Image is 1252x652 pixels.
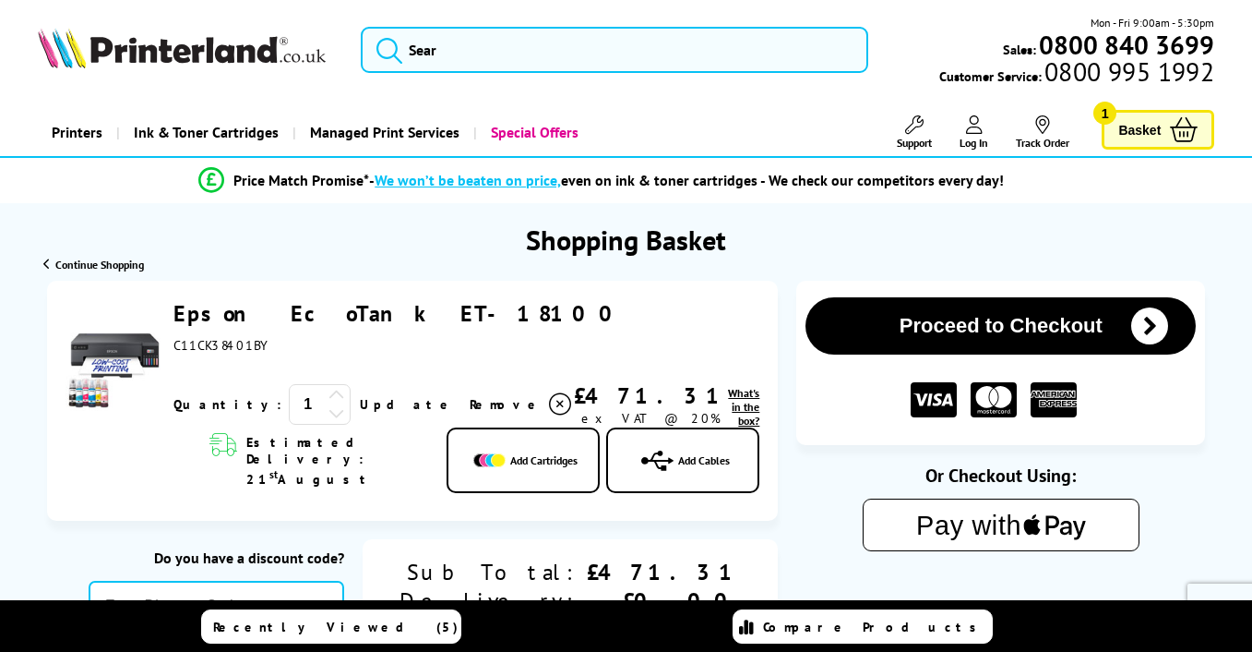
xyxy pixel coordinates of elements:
div: Sub Total: [399,558,578,586]
img: VISA [911,382,957,418]
span: We won’t be beaten on price, [375,171,561,189]
span: Mon - Fri 9:00am - 5:30pm [1091,14,1214,31]
div: Do you have a discount code? [89,549,344,567]
span: Support [897,136,932,150]
span: C11CK38401BY [173,337,273,354]
a: Basket 1 [1102,110,1214,150]
a: lnk_inthebox [728,386,759,428]
h1: Shopping Basket [526,222,726,258]
span: Basket [1118,117,1161,142]
b: 0800 840 3699 [1039,28,1214,62]
img: American Express [1031,382,1077,418]
a: Ink & Toner Cartridges [116,109,292,156]
div: £471.31 [578,558,741,586]
a: Continue Shopping [43,258,144,272]
div: Or Checkout Using: [796,464,1205,488]
div: Delivery: [399,586,578,615]
span: Add Cartridges [510,453,578,467]
a: 0800 840 3699 [1036,36,1214,54]
a: Managed Print Services [292,109,473,156]
span: Estimated Delivery: 21 August [246,434,428,488]
span: 0800 995 1992 [1042,63,1214,80]
img: Printerland Logo [38,28,326,68]
span: ex VAT @ 20% [581,410,721,427]
a: Delete item from your basket [470,391,574,418]
span: Quantity: [173,396,281,413]
span: Remove [470,396,543,413]
a: Printers [38,109,116,156]
img: Epson EcoTank ET-18100 [66,311,165,411]
a: Printerland Logo [38,28,338,72]
span: Add Cables [678,453,730,467]
a: Compare Products [733,610,993,644]
span: What's in the box? [728,386,759,428]
a: Update [360,396,455,413]
span: Ink & Toner Cartridges [134,109,279,156]
a: Epson EcoTank ET-18100 [173,299,626,328]
a: Track Order [1016,115,1069,150]
span: Price Match Promise* [233,171,369,189]
span: 1 [1093,102,1116,125]
span: Continue Shopping [55,258,144,272]
span: Log In [960,136,988,150]
span: Compare Products [763,619,986,635]
img: MASTER CARD [971,382,1017,418]
input: Sear [361,27,868,73]
a: Log In [960,115,988,150]
span: Recently Viewed (5) [213,619,459,635]
div: - even on ink & toner cartridges - We check our competitors every day! [369,171,1004,189]
a: Special Offers [473,109,592,156]
input: Enter Discount Code... [89,581,344,631]
span: Customer Service: [939,63,1214,85]
span: Sales: [1003,41,1036,58]
div: £0.00 [578,586,741,615]
iframe: PayPal [817,581,1186,644]
li: modal_Promise [9,164,1194,197]
sup: st [269,467,278,481]
button: Proceed to Checkout [805,297,1196,355]
a: Recently Viewed (5) [201,610,461,644]
div: £471.31 [574,381,728,410]
a: Support [897,115,932,150]
img: Add Cartridges [473,453,506,468]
